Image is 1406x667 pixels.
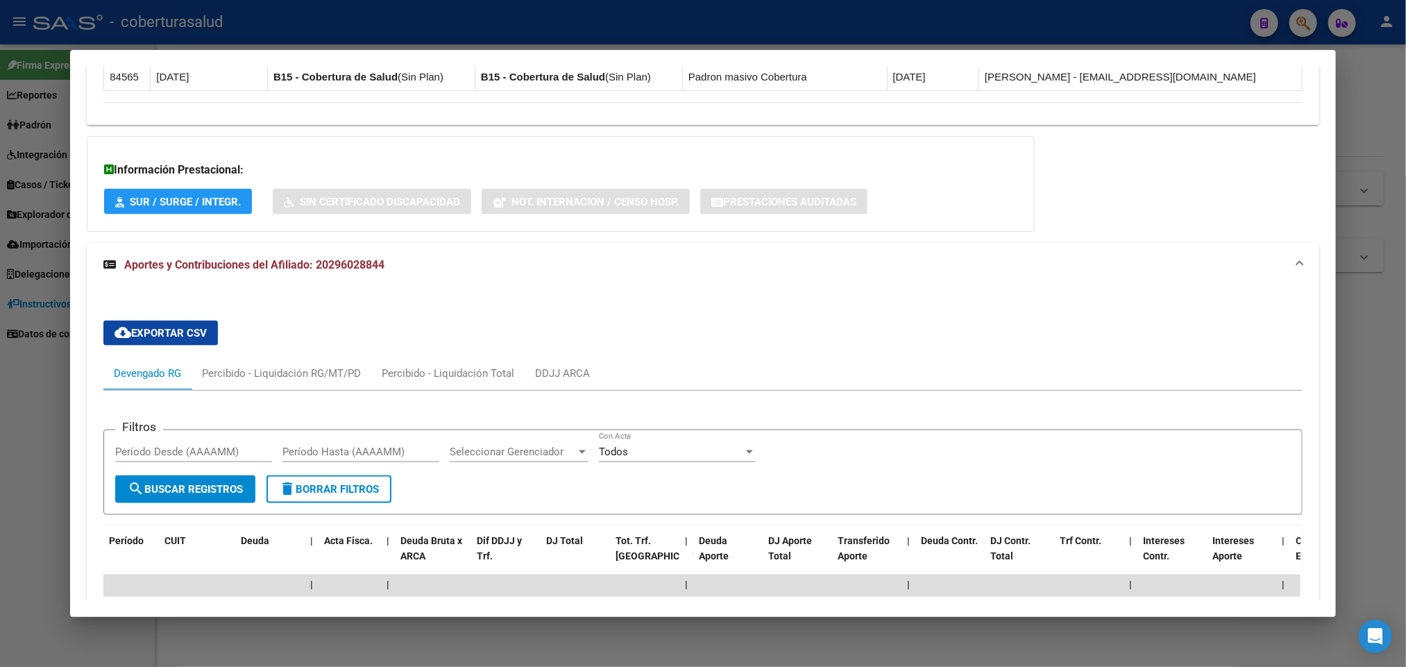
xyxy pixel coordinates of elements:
datatable-header-cell: Deuda Aporte [693,526,763,587]
td: 84565 [104,64,151,91]
datatable-header-cell: DJ Contr. Total [985,526,1054,587]
span: DJ Contr. Total [990,535,1031,562]
datatable-header-cell: DJ Total [541,526,610,587]
datatable-header-cell: CUIT [159,526,235,587]
datatable-header-cell: Intereses Contr. [1137,526,1207,587]
button: Buscar Registros [115,475,255,503]
mat-icon: delete [279,480,296,497]
mat-icon: cloud_download [115,324,131,341]
span: | [310,535,313,546]
td: [DATE] [151,64,268,91]
span: Tot. Trf. [GEOGRAPHIC_DATA] [616,535,710,562]
span: Deuda [241,535,269,546]
span: | [907,535,910,546]
datatable-header-cell: Deuda Contr. [915,526,985,587]
span: | [310,580,313,591]
datatable-header-cell: | [381,526,395,587]
button: Borrar Filtros [266,475,391,503]
span: Seleccionar Gerenciador [450,446,576,458]
span: Transferido Aporte [838,535,890,562]
datatable-header-cell: Deuda [235,526,305,587]
span: Todos [599,446,628,458]
mat-icon: search [128,480,144,497]
strong: B15 - Cobertura de Salud [481,71,605,83]
button: Exportar CSV [103,321,218,346]
span: Intereses Contr. [1143,535,1185,562]
div: Percibido - Liquidación RG/MT/PD [202,366,361,381]
span: Período [109,535,144,546]
span: Intereses Aporte [1212,535,1254,562]
span: | [1282,535,1285,546]
span: | [1282,580,1285,591]
datatable-header-cell: | [1124,526,1137,587]
span: | [1129,580,1132,591]
span: DJ Aporte Total [768,535,812,562]
span: Exportar CSV [115,327,207,339]
span: | [1129,535,1132,546]
span: | [907,580,910,591]
datatable-header-cell: | [1276,526,1290,587]
mat-expansion-panel-header: Aportes y Contribuciones del Afiliado: 20296028844 [87,243,1319,287]
datatable-header-cell: Deuda Bruta x ARCA [395,526,471,587]
span: Sin Plan [609,71,647,83]
button: SUR / SURGE / INTEGR. [104,189,252,214]
datatable-header-cell: | [305,526,319,587]
span: | [387,580,389,591]
button: Sin Certificado Discapacidad [273,189,471,214]
span: Not. Internacion / Censo Hosp. [511,196,679,208]
td: Padron masivo Cobertura [683,64,888,91]
span: | [685,535,688,546]
span: Dif DDJJ y Trf. [477,535,522,562]
datatable-header-cell: Trf Contr. [1054,526,1124,587]
span: Deuda Contr. [921,535,978,546]
h3: Filtros [115,419,163,434]
datatable-header-cell: | [901,526,915,587]
td: [PERSON_NAME] - [EMAIL_ADDRESS][DOMAIN_NAME] [979,64,1302,91]
td: ( ) [267,64,475,91]
span: Sin Plan [401,71,440,83]
span: | [387,535,389,546]
span: Aportes y Contribuciones del Afiliado: 20296028844 [124,258,384,271]
button: Not. Internacion / Censo Hosp. [482,189,690,214]
div: 30646997433 [164,600,226,616]
datatable-header-cell: Período [103,526,159,587]
button: Prestaciones Auditadas [700,189,867,214]
span: Prestaciones Auditadas [723,196,856,208]
datatable-header-cell: Contr. Empresa [1290,526,1360,587]
datatable-header-cell: DJ Aporte Total [763,526,832,587]
datatable-header-cell: Intereses Aporte [1207,526,1276,587]
datatable-header-cell: | [679,526,693,587]
span: Buscar Registros [128,483,243,496]
strong: B15 - Cobertura de Salud [273,71,398,83]
span: | [685,580,688,591]
div: Percibido - Liquidación Total [382,366,514,381]
span: DJ Total [546,535,583,546]
div: Open Intercom Messenger [1359,620,1392,653]
td: ( ) [475,64,683,91]
span: Borrar Filtros [279,483,379,496]
h3: Información Prestacional: [104,162,1017,178]
span: Deuda Bruta x ARCA [400,535,462,562]
datatable-header-cell: Dif DDJJ y Trf. [471,526,541,587]
span: SUR / SURGE / INTEGR. [130,196,241,208]
span: Sin Certificado Discapacidad [300,196,460,208]
div: DDJJ ARCA [535,366,590,381]
span: Deuda Aporte [699,535,729,562]
td: [DATE] [887,64,979,91]
datatable-header-cell: Tot. Trf. Bruto [610,526,679,587]
span: Acta Fisca. [324,535,373,546]
span: Contr. Empresa [1296,535,1335,562]
datatable-header-cell: Acta Fisca. [319,526,381,587]
span: CUIT [164,535,186,546]
div: Devengado RG [114,366,181,381]
datatable-header-cell: Transferido Aporte [832,526,901,587]
span: Trf Contr. [1060,535,1101,546]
